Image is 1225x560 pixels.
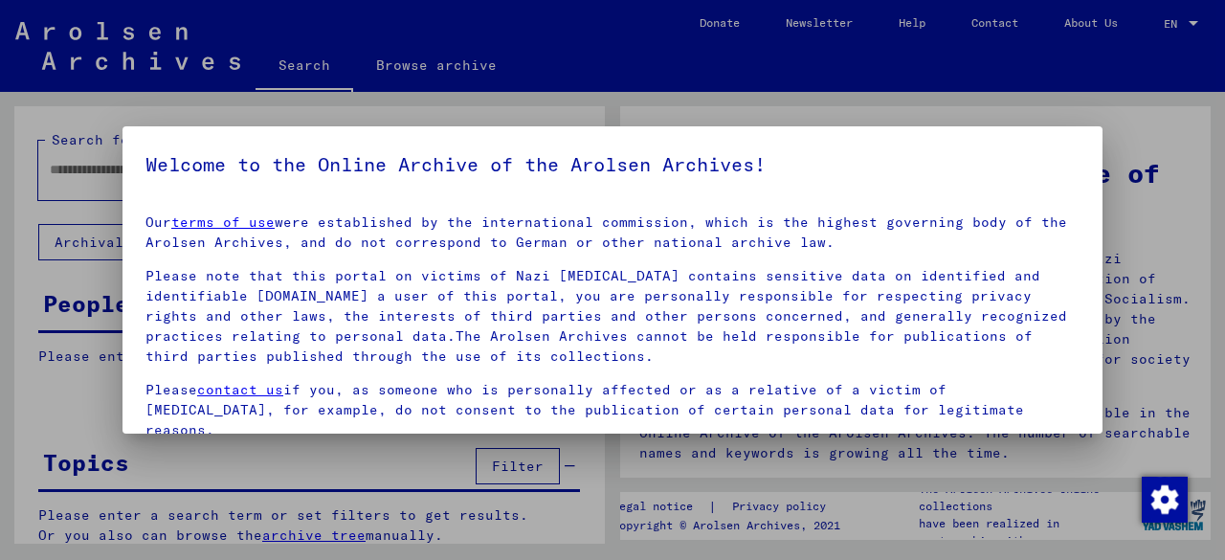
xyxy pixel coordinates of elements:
a: contact us [197,381,283,398]
div: Change consent [1141,476,1187,522]
img: Change consent [1142,477,1188,523]
p: Please if you, as someone who is personally affected or as a relative of a victim of [MEDICAL_DAT... [145,380,1080,440]
a: terms of use [171,213,275,231]
p: Please note that this portal on victims of Nazi [MEDICAL_DATA] contains sensitive data on identif... [145,266,1080,367]
p: Our were established by the international commission, which is the highest governing body of the ... [145,213,1080,253]
h5: Welcome to the Online Archive of the Arolsen Archives! [145,149,1080,180]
